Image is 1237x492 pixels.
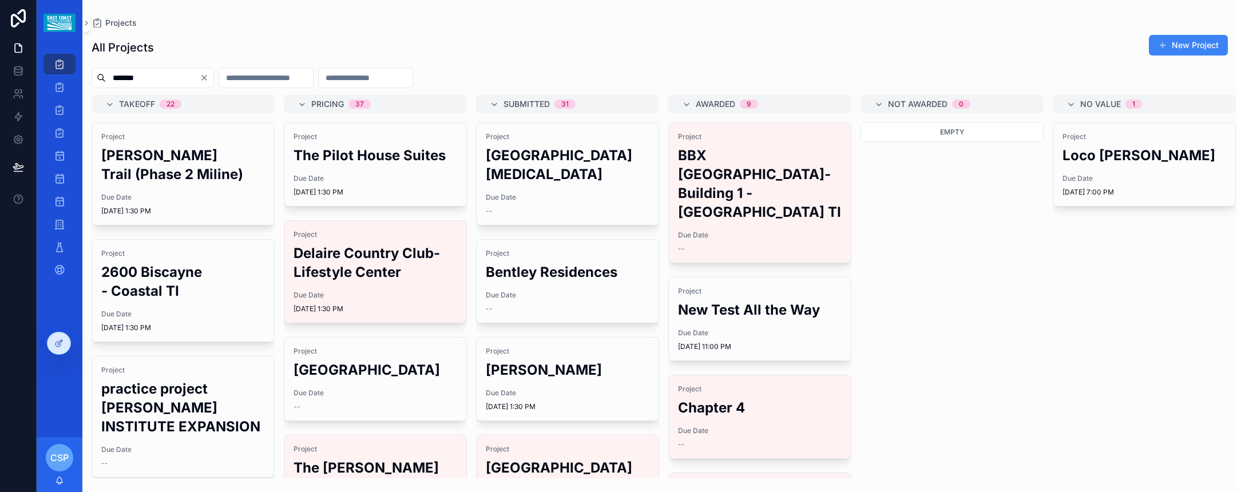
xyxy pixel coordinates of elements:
span: Project [1062,132,1226,141]
span: Pricing [311,98,344,110]
span: [DATE] 1:30 PM [101,207,265,216]
a: Project[GEOGRAPHIC_DATA]Due Date-- [284,337,467,421]
span: No value [1080,98,1121,110]
button: Clear [200,73,213,82]
a: ProjectThe Pilot House SuitesDue Date[DATE] 1:30 PM [284,122,467,207]
span: CSP [50,451,69,465]
span: Due Date [1062,174,1226,183]
img: App logo [43,14,75,32]
span: -- [678,244,685,253]
h2: Bentley Residences [486,263,649,281]
span: Due Date [101,445,265,454]
span: Empty [940,128,964,136]
span: Due Date [486,291,649,300]
span: -- [486,304,493,314]
h2: [PERSON_NAME] Trail (Phase 2 Miline) [101,146,265,184]
span: Due Date [294,174,457,183]
h2: New Test All the Way [678,300,842,319]
span: Project [678,384,842,394]
span: Project [294,347,457,356]
span: Project [486,249,649,258]
a: Project[GEOGRAPHIC_DATA][MEDICAL_DATA]Due Date-- [476,122,659,225]
h2: 2600 Biscayne - Coastal TI [101,263,265,300]
a: Projectpractice project [PERSON_NAME] INSTITUTE EXPANSIONDue Date-- [92,356,275,478]
a: Projects [92,17,137,29]
span: Project [486,347,649,356]
a: ProjectDelaire Country Club- Lifestyle CenterDue Date[DATE] 1:30 PM [284,220,467,323]
div: 22 [166,100,175,109]
span: Due Date [678,328,842,338]
span: Project [486,132,649,141]
span: [DATE] 1:30 PM [486,402,649,411]
a: ProjectNew Test All the WayDue Date[DATE] 11:00 PM [668,277,851,361]
span: -- [101,459,108,468]
span: Awarded [696,98,735,110]
h2: [GEOGRAPHIC_DATA] [294,360,457,379]
span: Project [678,132,842,141]
span: Project [486,445,649,454]
h2: Loco [PERSON_NAME] [1062,146,1226,165]
a: ProjectBBX [GEOGRAPHIC_DATA]-Building 1 - [GEOGRAPHIC_DATA] TIDue Date-- [668,122,851,263]
h2: [PERSON_NAME] [486,360,649,379]
span: [DATE] 1:30 PM [101,323,265,332]
span: [DATE] 11:00 PM [678,342,842,351]
a: Project[PERSON_NAME] Trail (Phase 2 Miline)Due Date[DATE] 1:30 PM [92,122,275,225]
h2: The [PERSON_NAME] [294,458,457,477]
div: scrollable content [37,46,82,295]
div: 37 [355,100,364,109]
span: [DATE] 7:00 PM [1062,188,1226,197]
h2: [GEOGRAPHIC_DATA][MEDICAL_DATA] [486,146,649,184]
span: Due Date [101,310,265,319]
span: Due Date [486,388,649,398]
a: ProjectLoco [PERSON_NAME]Due Date[DATE] 7:00 PM [1053,122,1236,207]
h2: practice project [PERSON_NAME] INSTITUTE EXPANSION [101,379,265,436]
span: Project [294,132,457,141]
span: -- [486,207,493,216]
span: [DATE] 1:30 PM [294,304,457,314]
div: 31 [561,100,569,109]
h2: Chapter 4 [678,398,842,417]
div: 0 [959,100,964,109]
span: Due Date [486,193,649,202]
span: Takeoff [119,98,155,110]
h2: BBX [GEOGRAPHIC_DATA]-Building 1 - [GEOGRAPHIC_DATA] TI [678,146,842,221]
a: ProjectChapter 4Due Date-- [668,375,851,459]
h2: The Pilot House Suites [294,146,457,165]
h1: All Projects [92,39,154,55]
span: Submitted [503,98,550,110]
button: New Project [1149,35,1228,55]
span: Project [294,445,457,454]
a: ProjectBentley ResidencesDue Date-- [476,239,659,323]
a: Project2600 Biscayne - Coastal TIDue Date[DATE] 1:30 PM [92,239,275,342]
span: Project [294,230,457,239]
span: Due Date [294,291,457,300]
span: Project [101,132,265,141]
h2: [GEOGRAPHIC_DATA] [486,458,649,477]
span: Not Awarded [888,98,947,110]
span: Project [678,287,842,296]
span: -- [294,402,300,411]
span: Project [101,366,265,375]
div: 9 [747,100,751,109]
h2: Delaire Country Club- Lifestyle Center [294,244,457,281]
div: 1 [1132,100,1135,109]
span: [DATE] 1:30 PM [294,188,457,197]
a: Project[PERSON_NAME]Due Date[DATE] 1:30 PM [476,337,659,421]
span: Due Date [294,388,457,398]
span: Due Date [678,426,842,435]
span: Projects [105,17,137,29]
span: Due Date [101,193,265,202]
span: Due Date [678,231,842,240]
span: -- [678,440,685,449]
span: Project [101,249,265,258]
